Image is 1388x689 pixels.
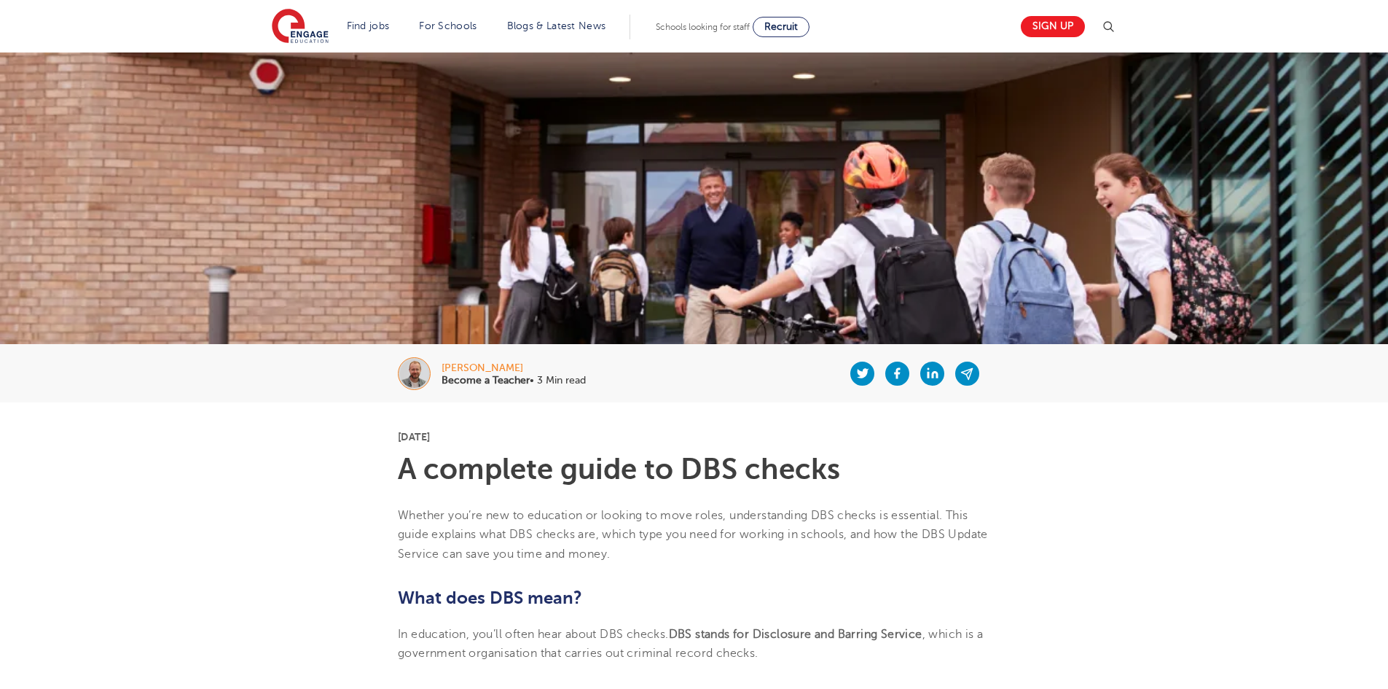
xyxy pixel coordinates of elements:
a: Find jobs [347,20,390,31]
a: Blogs & Latest News [507,20,606,31]
a: Sign up [1021,16,1085,37]
img: Engage Education [272,9,329,45]
span: Whether you’re new to education or looking to move roles, understanding DBS checks is essential. ... [398,509,988,561]
span: Recruit [764,21,798,32]
span: Schools looking for staff [656,22,750,32]
b: What does DBS mean? [398,588,582,608]
a: Recruit [753,17,809,37]
h1: A complete guide to DBS checks [398,455,990,484]
b: Become a Teacher [442,375,530,386]
b: DBS stands for Disclosure and Barring Service [669,628,922,641]
div: [PERSON_NAME] [442,363,586,373]
a: For Schools [419,20,477,31]
p: [DATE] [398,432,990,442]
p: • 3 Min read [442,375,586,386]
span: In education, you’ll often hear about DBS checks. [398,628,669,641]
